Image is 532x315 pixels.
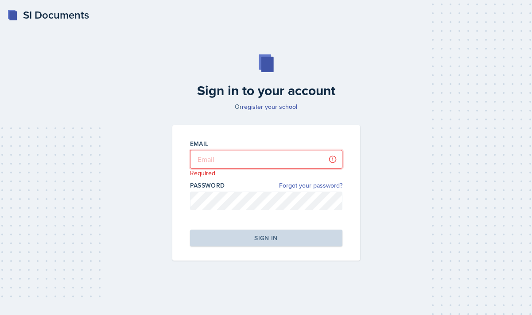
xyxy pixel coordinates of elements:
[7,7,89,23] a: SI Documents
[242,102,297,111] a: register your school
[190,230,342,246] button: Sign in
[190,150,342,169] input: Email
[167,83,365,99] h2: Sign in to your account
[190,181,225,190] label: Password
[190,169,342,177] p: Required
[254,234,277,242] div: Sign in
[167,102,365,111] p: Or
[190,139,209,148] label: Email
[279,181,342,190] a: Forgot your password?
